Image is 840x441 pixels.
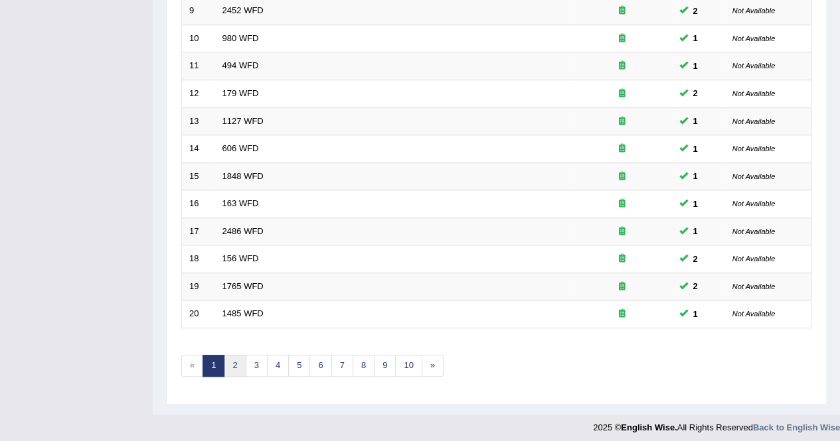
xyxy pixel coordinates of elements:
div: 2025 © All Rights Reserved [593,414,840,434]
small: Not Available [732,117,775,125]
a: 606 WFD [222,143,259,153]
td: 14 [182,135,215,163]
a: 163 WFD [222,198,259,208]
span: You can still take this question [688,142,703,156]
a: 1848 WFD [222,171,264,181]
div: Exam occurring question [580,115,665,128]
a: 2486 WFD [222,226,264,236]
a: 1127 WFD [222,116,264,126]
span: « [181,355,203,377]
small: Not Available [732,200,775,208]
div: Exam occurring question [580,308,665,320]
small: Not Available [732,7,775,15]
small: Not Available [732,255,775,263]
a: 5 [288,355,310,377]
div: Exam occurring question [580,198,665,210]
a: 4 [267,355,289,377]
span: You can still take this question [688,224,703,238]
span: You can still take this question [688,31,703,45]
small: Not Available [732,172,775,180]
span: You can still take this question [688,169,703,183]
a: 3 [246,355,268,377]
a: 1485 WFD [222,308,264,318]
span: You can still take this question [688,4,703,18]
span: You can still take this question [688,59,703,73]
td: 13 [182,107,215,135]
td: 19 [182,273,215,300]
td: 20 [182,300,215,328]
a: » [422,355,444,377]
div: Exam occurring question [580,143,665,155]
span: You can still take this question [688,252,703,266]
small: Not Available [732,227,775,235]
td: 12 [182,80,215,107]
a: 7 [331,355,353,377]
small: Not Available [732,145,775,153]
td: 15 [182,162,215,190]
div: Exam occurring question [580,170,665,183]
a: 9 [374,355,396,377]
a: 1 [203,355,224,377]
small: Not Available [732,283,775,290]
td: 17 [182,218,215,245]
a: 980 WFD [222,33,259,43]
td: 16 [182,190,215,218]
small: Not Available [732,34,775,42]
span: You can still take this question [688,279,703,293]
a: 156 WFD [222,253,259,263]
a: 494 WFD [222,60,259,70]
a: 10 [395,355,422,377]
div: Exam occurring question [580,60,665,72]
td: 10 [182,25,215,52]
div: Exam occurring question [580,5,665,17]
div: Exam occurring question [580,253,665,265]
small: Not Available [732,310,775,318]
span: You can still take this question [688,307,703,321]
span: You can still take this question [688,114,703,128]
td: 18 [182,245,215,273]
div: Exam occurring question [580,88,665,100]
a: 2 [224,355,246,377]
a: 2452 WFD [222,5,264,15]
strong: English Wise. [621,422,677,432]
td: 11 [182,52,215,80]
span: You can still take this question [688,86,703,100]
a: 6 [309,355,331,377]
div: Exam occurring question [580,32,665,45]
div: Exam occurring question [580,225,665,238]
div: Exam occurring question [580,281,665,293]
small: Not Available [732,62,775,70]
a: 1765 WFD [222,281,264,291]
span: You can still take this question [688,197,703,211]
a: Back to English Wise [753,422,840,432]
small: Not Available [732,90,775,97]
a: 8 [353,355,375,377]
a: 179 WFD [222,88,259,98]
